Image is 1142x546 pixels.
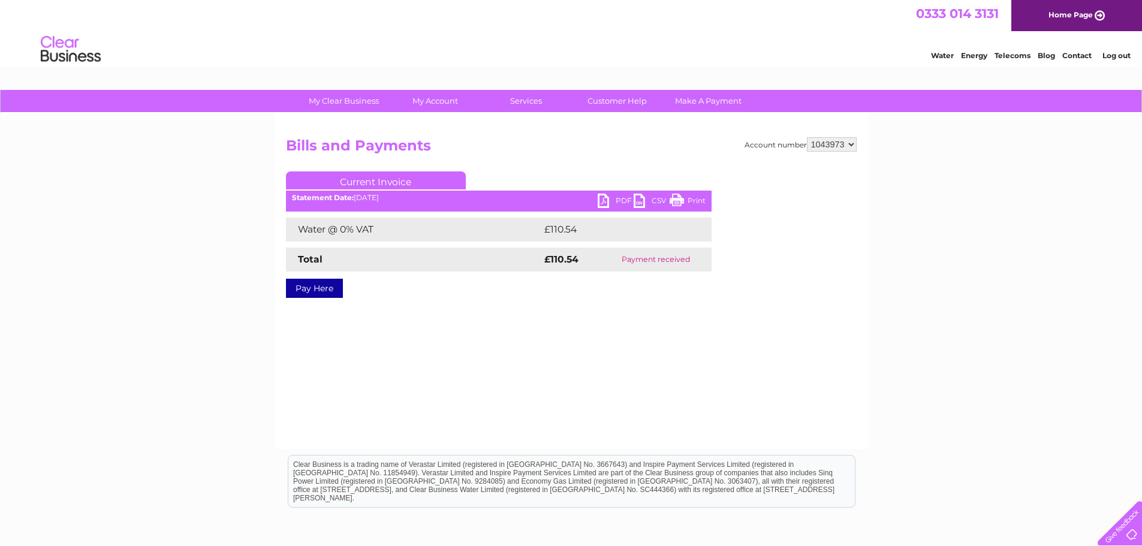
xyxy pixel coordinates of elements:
a: Water [931,51,954,60]
td: £110.54 [541,218,689,242]
a: Log out [1102,51,1131,60]
a: PDF [598,194,634,211]
a: Make A Payment [659,90,758,112]
a: Pay Here [286,279,343,298]
a: Blog [1038,51,1055,60]
h2: Bills and Payments [286,137,857,160]
a: Energy [961,51,987,60]
strong: £110.54 [544,254,578,265]
a: Print [670,194,706,211]
a: My Clear Business [294,90,393,112]
div: Clear Business is a trading name of Verastar Limited (registered in [GEOGRAPHIC_DATA] No. 3667643... [288,7,855,58]
b: Statement Date: [292,193,354,202]
a: My Account [385,90,484,112]
strong: Total [298,254,323,265]
a: Current Invoice [286,171,466,189]
div: Account number [745,137,857,152]
img: logo.png [40,31,101,68]
div: [DATE] [286,194,712,202]
a: Contact [1062,51,1092,60]
td: Water @ 0% VAT [286,218,541,242]
a: Services [477,90,575,112]
td: Payment received [601,248,711,272]
a: Customer Help [568,90,667,112]
a: CSV [634,194,670,211]
a: Telecoms [995,51,1030,60]
a: 0333 014 3131 [916,6,999,21]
